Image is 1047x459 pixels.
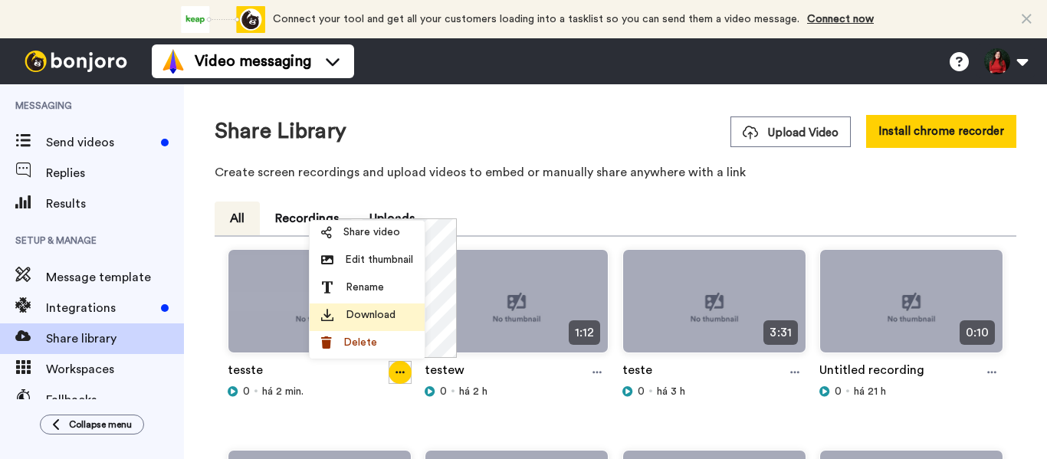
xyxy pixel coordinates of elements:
button: Recordings [260,202,354,235]
span: 0 [243,384,250,399]
span: Delete [343,335,377,350]
span: Rename [346,280,384,295]
span: 0 [440,384,447,399]
p: Create screen recordings and upload videos to embed or manually share anywhere with a link [215,163,1016,182]
button: Install chrome recorder [866,115,1016,148]
img: no-thumbnail.jpg [425,250,608,366]
h1: Share Library [215,120,346,143]
img: no-thumbnail.jpg [228,250,411,366]
a: tesste [228,361,263,384]
div: há 21 h [819,384,1003,399]
span: 0 [638,384,645,399]
button: Uploads [354,202,430,235]
span: 0:10 [960,320,995,345]
span: Integrations [46,299,155,317]
span: Share library [46,329,184,348]
span: Fallbacks [46,391,184,409]
button: All [215,202,260,235]
span: Replies [46,164,184,182]
span: 1:12 [569,320,600,345]
img: no-thumbnail.jpg [820,250,1003,366]
a: teste [622,361,652,384]
div: há 2 h [425,384,609,399]
span: 3:31 [763,320,797,345]
img: vm-color.svg [161,49,185,74]
span: Workspaces [46,360,184,379]
span: Message template [46,268,184,287]
div: animation [181,6,265,33]
span: Collapse menu [69,418,132,431]
button: Upload Video [730,116,851,147]
span: Upload Video [743,125,839,141]
span: Video messaging [195,51,311,72]
a: Untitled recording [819,361,924,384]
div: há 3 h [622,384,806,399]
div: há 2 min. [228,384,412,399]
a: Connect now [807,14,874,25]
span: Send videos [46,133,155,152]
span: Results [46,195,184,213]
span: Connect your tool and get all your customers loading into a tasklist so you can send them a video... [273,14,799,25]
img: bj-logo-header-white.svg [18,51,133,72]
span: Share video [343,225,400,240]
span: 0 [835,384,842,399]
img: no-thumbnail.jpg [623,250,806,366]
span: Edit thumbnail [345,252,413,267]
a: testew [425,361,464,384]
span: Download [346,307,395,323]
button: Collapse menu [40,415,144,434]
